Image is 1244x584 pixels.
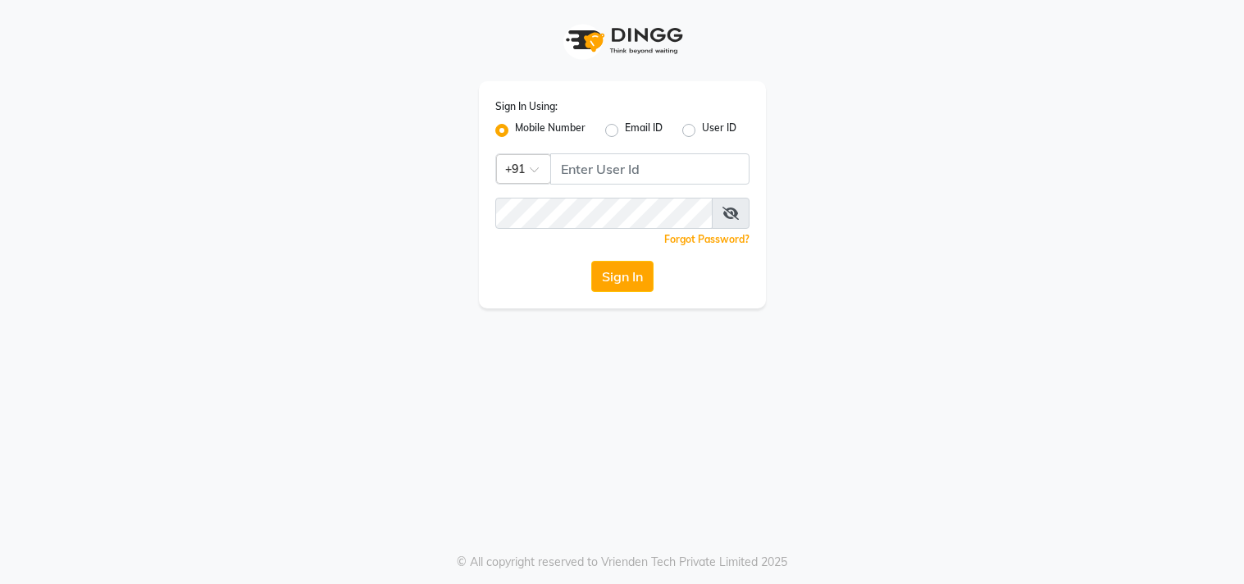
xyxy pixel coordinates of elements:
[495,99,558,114] label: Sign In Using:
[702,121,736,140] label: User ID
[625,121,663,140] label: Email ID
[557,16,688,65] img: logo1.svg
[550,153,750,185] input: Username
[664,233,750,245] a: Forgot Password?
[495,198,713,229] input: Username
[591,261,654,292] button: Sign In
[515,121,586,140] label: Mobile Number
